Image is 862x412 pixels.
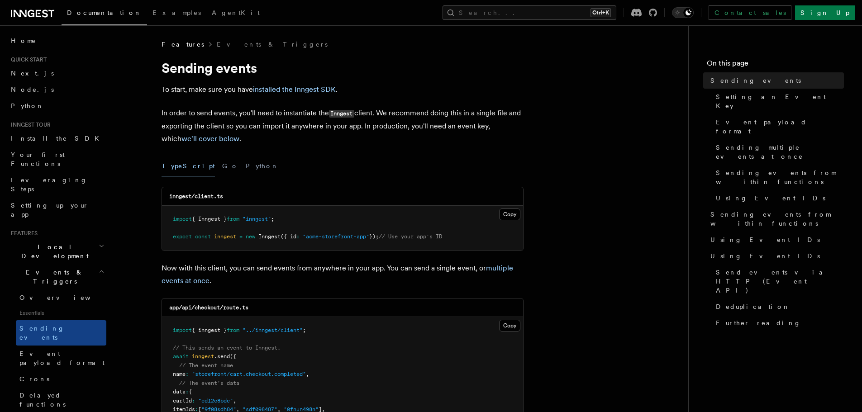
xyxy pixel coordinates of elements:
[7,230,38,237] span: Features
[7,98,106,114] a: Python
[173,216,192,222] span: import
[173,327,192,333] span: import
[710,251,820,260] span: Using Event IDs
[192,327,227,333] span: { inngest }
[7,264,106,289] button: Events & Triggers
[716,318,801,327] span: Further reading
[19,375,49,383] span: Crons
[707,206,844,232] a: Sending events from within functions
[281,233,296,240] span: ({ id
[712,298,844,315] a: Deduplication
[19,325,65,341] span: Sending events
[716,118,844,136] span: Event payload format
[173,371,186,377] span: name
[712,165,844,190] a: Sending events from within functions
[258,233,281,240] span: Inngest
[306,371,309,377] span: ,
[716,268,844,295] span: Send events via HTTP (Event API)
[499,208,520,220] button: Copy
[11,70,54,77] span: Next.js
[162,262,524,287] p: Now with this client, you can send events from anywhere in your app. You can send a single event,...
[795,5,855,20] a: Sign Up
[716,194,825,203] span: Using Event IDs
[162,264,513,285] a: multiple events at once
[712,139,844,165] a: Sending multiple events at once
[716,168,844,186] span: Sending events from within functions
[253,85,336,94] a: installed the Inngest SDK
[246,156,279,176] button: Python
[162,60,524,76] h1: Sending events
[591,8,611,17] kbd: Ctrl+K
[712,190,844,206] a: Using Event IDs
[712,114,844,139] a: Event payload format
[222,156,238,176] button: Go
[243,216,271,222] span: "inngest"
[271,216,274,222] span: ;
[716,143,844,161] span: Sending multiple events at once
[11,151,65,167] span: Your first Functions
[7,268,99,286] span: Events & Triggers
[7,239,106,264] button: Local Development
[19,294,113,301] span: Overview
[217,40,328,49] a: Events & Triggers
[7,56,47,63] span: Quick start
[716,302,790,311] span: Deduplication
[7,121,51,128] span: Inngest tour
[198,398,233,404] span: "ed12c8bde"
[162,156,215,176] button: TypeScript
[707,232,844,248] a: Using Event IDs
[11,86,54,93] span: Node.js
[214,353,230,360] span: .send
[499,320,520,331] button: Copy
[11,176,87,193] span: Leveraging Steps
[192,353,214,360] span: inngest
[179,362,233,369] span: // The event name
[243,327,303,333] span: "../inngest/client"
[173,353,189,360] span: await
[192,371,306,377] span: "storefront/cart.checkout.completed"
[712,89,844,114] a: Setting an Event Key
[7,81,106,98] a: Node.js
[230,353,236,360] span: ({
[709,5,791,20] a: Contact sales
[710,76,801,85] span: Sending events
[11,202,89,218] span: Setting up your app
[227,216,239,222] span: from
[7,147,106,172] a: Your first Functions
[7,65,106,81] a: Next.js
[62,3,147,25] a: Documentation
[162,107,524,145] p: In order to send events, you'll need to instantiate the client. We recommend doing this in a sing...
[16,371,106,387] a: Crons
[186,371,189,377] span: :
[7,197,106,223] a: Setting up your app
[11,135,105,142] span: Install the SDK
[369,233,379,240] span: });
[379,233,442,240] span: // Use your app's ID
[303,233,369,240] span: "acme-storefront-app"
[147,3,206,24] a: Examples
[19,392,66,408] span: Delayed functions
[173,398,192,404] span: cartId
[152,9,201,16] span: Examples
[67,9,142,16] span: Documentation
[189,388,192,395] span: {
[707,58,844,72] h4: On this page
[179,380,239,386] span: // The event's data
[227,327,239,333] span: from
[11,36,36,45] span: Home
[173,388,186,395] span: data
[329,110,354,118] code: Inngest
[19,350,105,366] span: Event payload format
[214,233,236,240] span: inngest
[712,315,844,331] a: Further reading
[303,327,306,333] span: ;
[173,233,192,240] span: export
[206,3,265,24] a: AgentKit
[192,398,195,404] span: :
[16,306,106,320] span: Essentials
[443,5,616,20] button: Search...Ctrl+K
[16,289,106,306] a: Overview
[16,320,106,346] a: Sending events
[707,72,844,89] a: Sending events
[672,7,694,18] button: Toggle dark mode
